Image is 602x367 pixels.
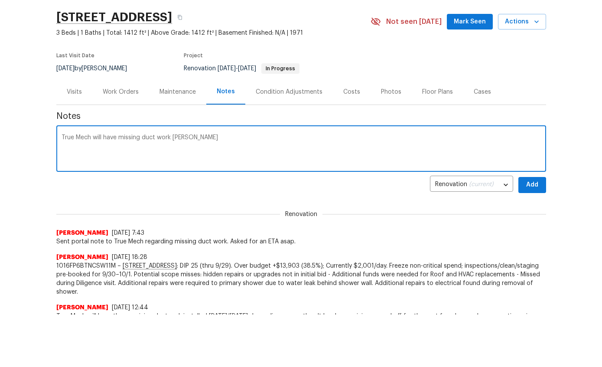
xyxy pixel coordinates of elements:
[56,312,546,330] span: True Mech will have the remaining ductwork installed [DATE]/[DATE] depending on weather. It has b...
[56,64,137,74] div: by [PERSON_NAME]
[112,255,147,261] span: [DATE] 18:28
[112,230,144,236] span: [DATE] 7:43
[56,53,94,59] span: Last Visit Date
[172,10,188,26] button: Copy Address
[469,182,494,188] span: (current)
[422,88,453,97] div: Floor Plans
[430,175,513,196] div: Renovation (current)
[112,305,148,311] span: [DATE] 12:44
[218,66,256,72] span: -
[56,29,371,38] span: 3 Beds | 1 Baths | Total: 1412 ft² | Above Grade: 1412 ft² | Basement Finished: N/A | 1971
[56,66,75,72] span: [DATE]
[525,180,539,191] span: Add
[56,229,108,238] span: [PERSON_NAME]
[447,14,493,30] button: Mark Seen
[56,112,546,121] span: Notes
[256,88,322,97] div: Condition Adjustments
[238,66,256,72] span: [DATE]
[280,210,322,219] span: Renovation
[56,262,546,297] span: 1016FP6BTNCSW11M – : DIP 25 (thru 9/29). Over budget +$13,903 (38.5%); Currently $2,001/day. Free...
[56,238,546,246] span: Sent portal note to True Mech regarding missing duct work. Asked for an ETA asap.
[159,88,196,97] div: Maintenance
[217,88,235,96] div: Notes
[505,17,539,28] span: Actions
[454,17,486,28] span: Mark Seen
[262,66,299,72] span: In Progress
[498,14,546,30] button: Actions
[386,18,442,26] span: Not seen [DATE]
[56,253,108,262] span: [PERSON_NAME]
[381,88,401,97] div: Photos
[184,66,299,72] span: Renovation
[518,177,546,193] button: Add
[343,88,360,97] div: Costs
[218,66,236,72] span: [DATE]
[103,88,139,97] div: Work Orders
[184,53,203,59] span: Project
[67,88,82,97] div: Visits
[56,304,108,312] span: [PERSON_NAME]
[62,135,541,165] textarea: True Mech will have missing duct work [PERSON_NAME]
[474,88,491,97] div: Cases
